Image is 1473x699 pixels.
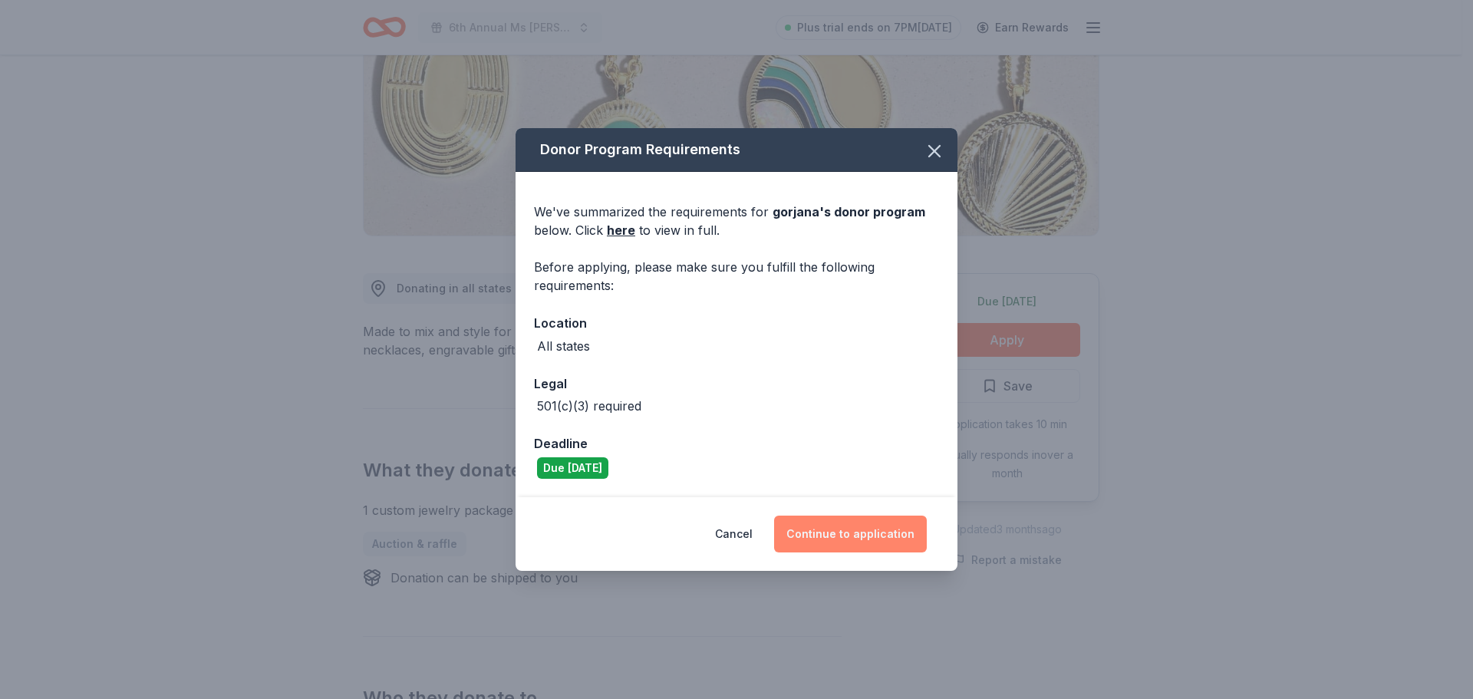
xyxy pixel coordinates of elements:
div: We've summarized the requirements for below. Click to view in full. [534,203,939,239]
div: Due [DATE] [537,457,608,479]
div: Deadline [534,434,939,453]
div: Donor Program Requirements [516,128,957,172]
button: Cancel [715,516,753,552]
button: Continue to application [774,516,927,552]
div: All states [537,337,590,355]
span: gorjana 's donor program [773,204,925,219]
div: 501(c)(3) required [537,397,641,415]
a: here [607,221,635,239]
div: Location [534,313,939,333]
div: Legal [534,374,939,394]
div: Before applying, please make sure you fulfill the following requirements: [534,258,939,295]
